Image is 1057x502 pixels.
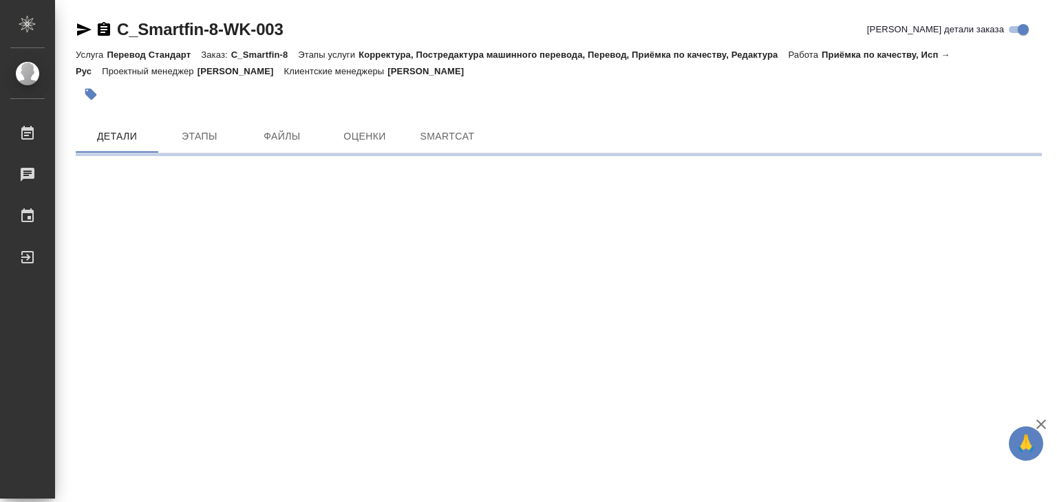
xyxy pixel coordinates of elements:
[117,20,284,39] a: C_Smartfin-8-WK-003
[76,21,92,38] button: Скопировать ссылку для ЯМессенджера
[201,50,231,60] p: Заказ:
[96,21,112,38] button: Скопировать ссылку
[197,66,284,76] p: [PERSON_NAME]
[76,50,107,60] p: Услуга
[231,50,299,60] p: C_Smartfin-8
[867,23,1004,36] span: [PERSON_NAME] детали заказа
[284,66,388,76] p: Клиентские менеджеры
[167,128,233,145] span: Этапы
[84,128,150,145] span: Детали
[387,66,474,76] p: [PERSON_NAME]
[298,50,359,60] p: Этапы услуги
[414,128,480,145] span: SmartCat
[1014,429,1038,458] span: 🙏
[249,128,315,145] span: Файлы
[359,50,788,60] p: Корректура, Постредактура машинного перевода, Перевод, Приёмка по качеству, Редактура
[76,79,106,109] button: Добавить тэг
[102,66,197,76] p: Проектный менеджер
[107,50,201,60] p: Перевод Стандарт
[332,128,398,145] span: Оценки
[1009,426,1043,461] button: 🙏
[788,50,822,60] p: Работа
